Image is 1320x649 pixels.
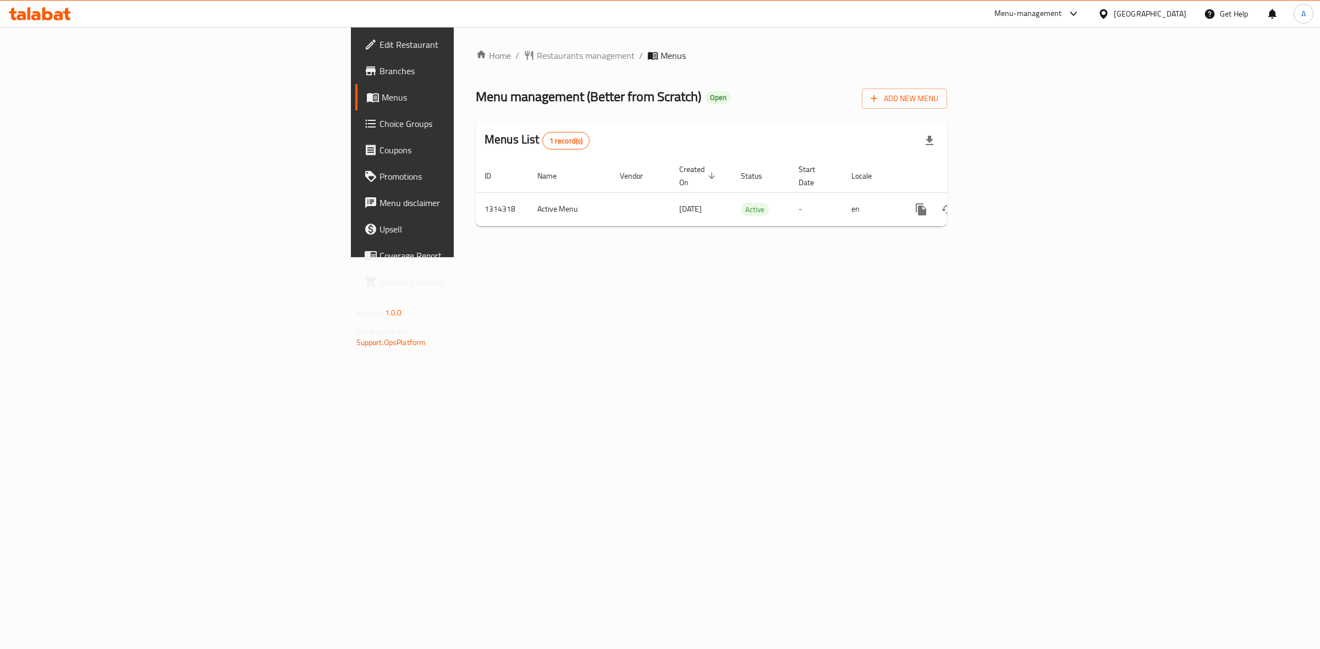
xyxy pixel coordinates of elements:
button: more [908,196,934,223]
div: Total records count [542,132,590,149]
span: Status [741,169,777,182]
a: Edit Restaurant [355,31,571,58]
span: Grocery Checklist [380,275,563,289]
a: Choice Groups [355,110,571,137]
span: Restaurants management [537,49,635,62]
a: Support.OpsPlatform [356,335,426,350]
span: 1 record(s) [543,136,590,146]
div: Export file [916,127,943,154]
span: Menu management ( Better from Scratch ) [476,84,701,109]
a: Restaurants management [524,49,635,62]
a: Upsell [355,216,571,242]
span: Add New Menu [871,92,938,106]
span: A [1301,8,1306,20]
button: Add New Menu [862,88,947,109]
span: Name [537,169,571,182]
td: en [843,192,899,226]
nav: breadcrumb [476,49,947,62]
a: Menus [355,84,571,110]
span: Active [741,203,769,216]
a: Branches [355,58,571,84]
div: [GEOGRAPHIC_DATA] [1114,8,1186,20]
span: Coupons [380,143,563,157]
span: Version: [356,306,383,320]
span: Locale [851,169,886,182]
span: Get support on: [356,324,407,339]
div: Menu-management [994,7,1062,20]
span: Promotions [380,170,563,183]
li: / [639,49,643,62]
a: Menu disclaimer [355,190,571,216]
span: [DATE] [679,202,702,216]
span: Created On [679,163,719,189]
span: Branches [380,64,563,77]
span: Menus [661,49,686,62]
span: Menu disclaimer [380,196,563,209]
a: Grocery Checklist [355,269,571,295]
td: - [790,192,843,226]
span: Menus [382,91,563,104]
span: Start Date [799,163,829,189]
span: ID [485,169,505,182]
a: Promotions [355,163,571,190]
table: enhanced table [476,159,1022,226]
button: Change Status [934,196,961,223]
span: Edit Restaurant [380,38,563,51]
th: Actions [899,159,1022,193]
span: Coverage Report [380,249,563,262]
span: Vendor [620,169,657,182]
a: Coverage Report [355,242,571,269]
span: Upsell [380,223,563,236]
span: Open [706,93,731,102]
div: Open [706,91,731,104]
span: Choice Groups [380,117,563,130]
span: 1.0.0 [385,306,402,320]
h2: Menus List [485,131,590,149]
a: Coupons [355,137,571,163]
